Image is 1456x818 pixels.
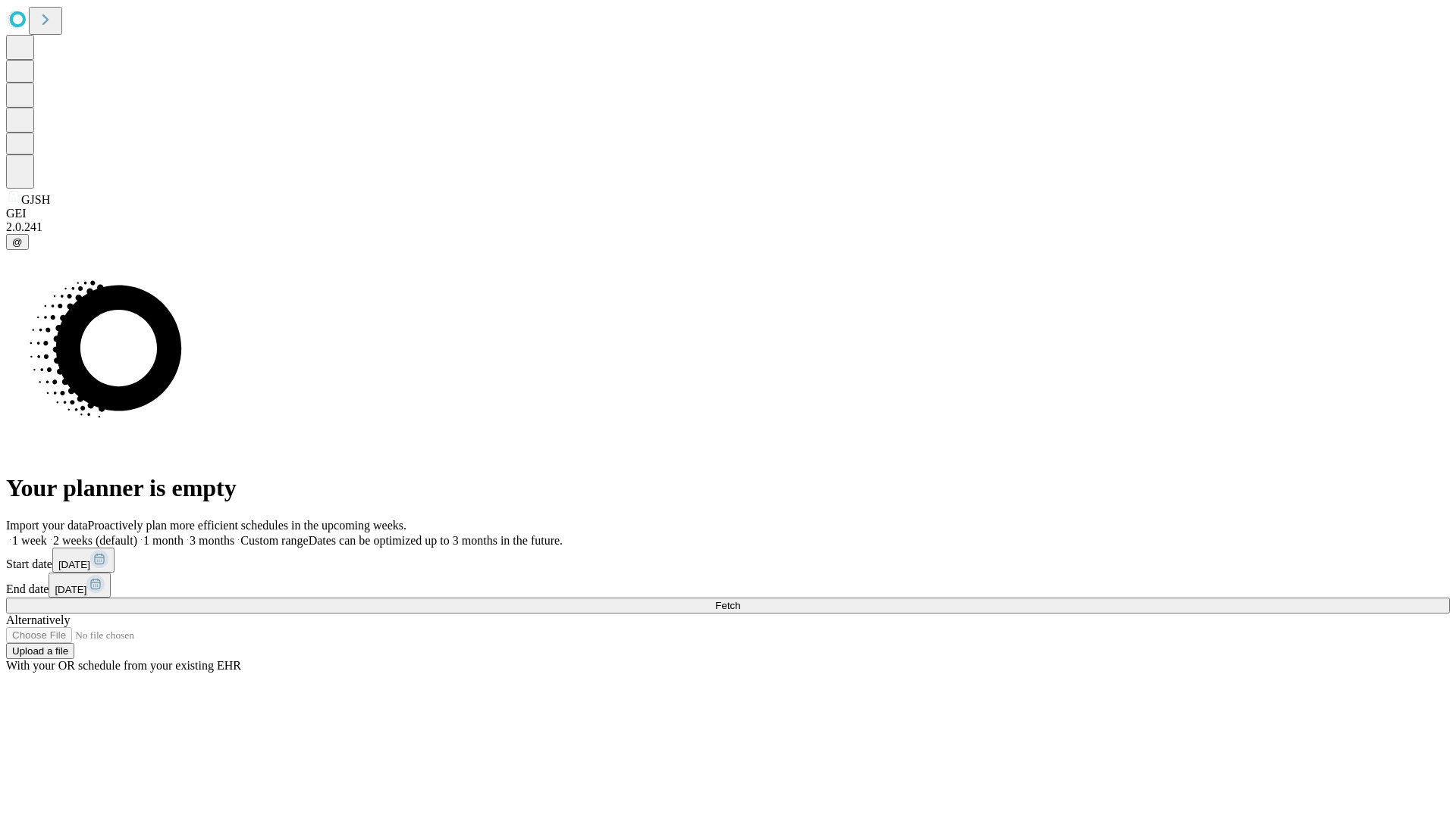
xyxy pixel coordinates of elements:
span: Proactively plan more efficient schedules in the upcoming weeks. [88,519,406,532]
span: 1 month [143,534,184,547]
span: GJSH [21,193,50,206]
span: [DATE] [55,584,86,595]
span: 2 weeks (default) [53,534,137,547]
span: Fetch [715,600,740,611]
span: @ [12,236,23,248]
h1: Your planner is empty [6,474,1450,502]
span: Alternatively [6,613,70,626]
span: 3 months [190,534,234,547]
div: End date [6,573,1450,598]
span: Import your data [6,519,88,532]
span: 1 week [12,534,47,547]
div: Start date [6,548,1450,573]
button: [DATE] [52,548,115,573]
button: [DATE] [49,573,111,598]
div: GEI [6,207,1450,220]
span: With your OR schedule from your existing EHR [6,659,241,672]
span: [DATE] [58,559,90,570]
button: Upload a file [6,643,74,659]
span: Custom range [240,534,308,547]
span: Dates can be optimized up to 3 months in the future. [309,534,563,547]
div: 2.0.241 [6,220,1450,234]
button: Fetch [6,598,1450,613]
button: @ [6,234,29,250]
